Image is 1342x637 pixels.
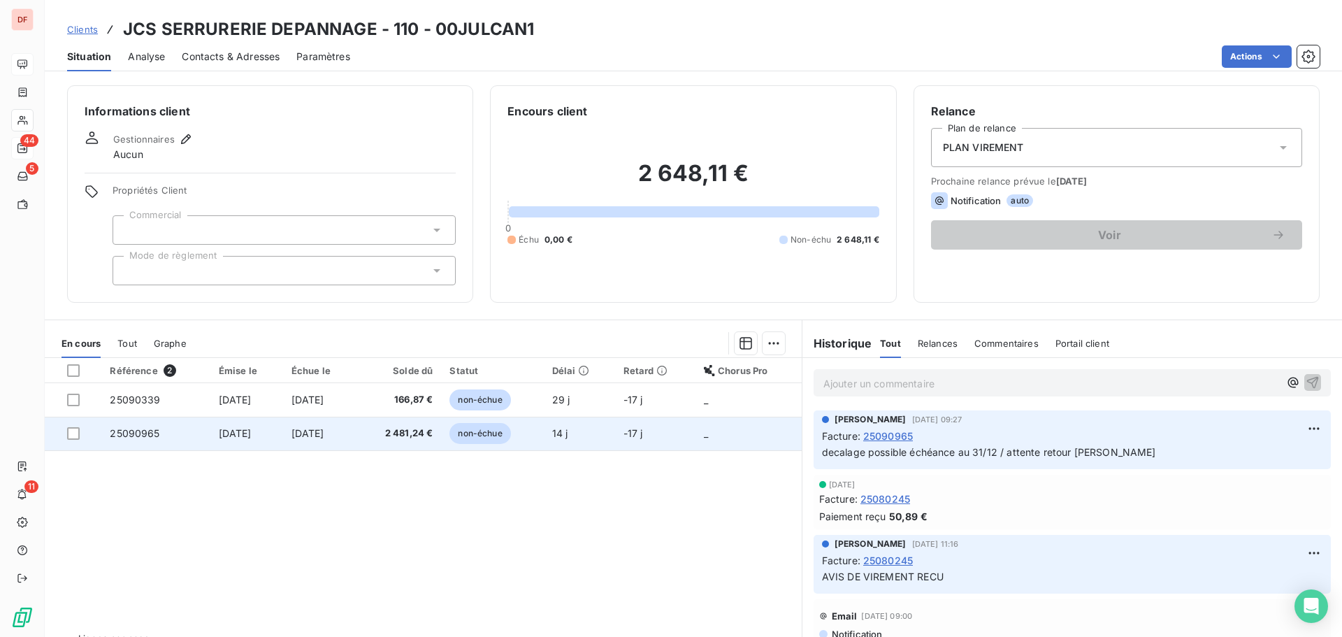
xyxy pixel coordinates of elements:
[918,338,958,349] span: Relances
[819,492,858,506] span: Facture :
[296,50,350,64] span: Paramètres
[704,365,793,376] div: Chorus Pro
[544,234,572,246] span: 0,00 €
[219,394,252,406] span: [DATE]
[912,540,959,548] span: [DATE] 11:16
[802,335,872,352] h6: Historique
[552,365,607,376] div: Délai
[291,394,324,406] span: [DATE]
[507,103,587,120] h6: Encours client
[822,446,1156,458] span: decalage possible échéance au 31/12 / attente retour [PERSON_NAME]
[623,394,643,406] span: -17 j
[863,553,913,568] span: 25080245
[219,365,275,376] div: Émise le
[85,103,456,120] h6: Informations client
[182,50,280,64] span: Contacts & Adresses
[124,264,136,277] input: Ajouter une valeur
[62,338,101,349] span: En cours
[1294,589,1328,623] div: Open Intercom Messenger
[113,134,175,145] span: Gestionnaires
[110,394,160,406] span: 25090339
[951,195,1002,206] span: Notification
[791,234,831,246] span: Non-échu
[128,50,165,64] span: Analyse
[822,571,944,582] span: AVIS DE VIREMENT RECU
[704,427,708,439] span: _
[117,338,137,349] span: Tout
[449,389,510,410] span: non-échue
[552,394,570,406] span: 29 j
[291,365,348,376] div: Échue le
[67,50,111,64] span: Situation
[113,185,456,204] span: Propriétés Client
[154,338,187,349] span: Graphe
[67,24,98,35] span: Clients
[704,394,708,406] span: _
[860,492,910,506] span: 25080245
[552,427,568,439] span: 14 j
[110,364,201,377] div: Référence
[164,364,176,377] span: 2
[931,176,1302,187] span: Prochaine relance prévue le
[889,509,928,524] span: 50,89 €
[835,413,907,426] span: [PERSON_NAME]
[67,22,98,36] a: Clients
[291,427,324,439] span: [DATE]
[20,134,38,147] span: 44
[623,365,687,376] div: Retard
[113,148,143,162] span: Aucun
[449,365,535,376] div: Statut
[365,393,433,407] span: 166,87 €
[837,234,879,246] span: 2 648,11 €
[822,553,860,568] span: Facture :
[26,162,38,175] span: 5
[1055,338,1109,349] span: Portail client
[880,338,901,349] span: Tout
[124,224,136,236] input: Ajouter une valeur
[505,222,511,234] span: 0
[835,538,907,550] span: [PERSON_NAME]
[449,423,510,444] span: non-échue
[943,141,1024,155] span: PLAN VIREMENT
[863,429,913,443] span: 25090965
[123,17,534,42] h3: JCS SERRURERIE DEPANNAGE - 110 - 00JULCAN1
[829,480,856,489] span: [DATE]
[11,606,34,629] img: Logo LeanPay
[507,159,879,201] h2: 2 648,11 €
[861,612,912,620] span: [DATE] 09:00
[931,220,1302,250] button: Voir
[219,427,252,439] span: [DATE]
[24,480,38,493] span: 11
[822,429,860,443] span: Facture :
[819,509,886,524] span: Paiement reçu
[623,427,643,439] span: -17 j
[365,365,433,376] div: Solde dû
[1056,176,1088,187] span: [DATE]
[948,229,1271,241] span: Voir
[11,8,34,31] div: DF
[365,427,433,441] span: 2 481,24 €
[974,338,1039,349] span: Commentaires
[912,415,962,424] span: [DATE] 09:27
[832,610,858,622] span: Email
[110,427,159,439] span: 25090965
[1006,194,1033,207] span: auto
[519,234,539,246] span: Échu
[931,103,1302,120] h6: Relance
[1222,45,1292,68] button: Actions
